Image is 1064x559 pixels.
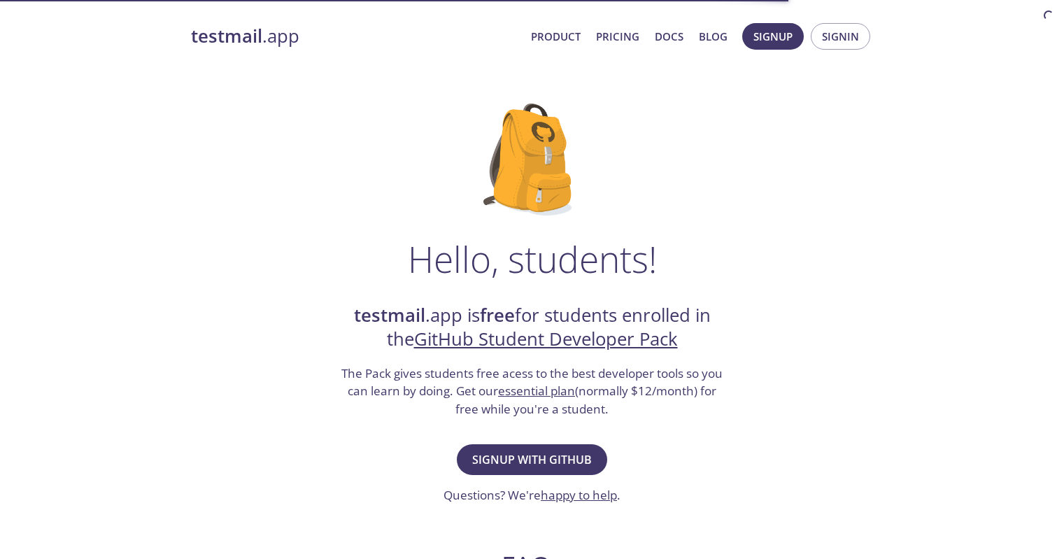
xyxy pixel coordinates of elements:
h3: Questions? We're . [444,486,620,504]
button: Signup [742,23,804,50]
strong: testmail [191,24,262,48]
strong: testmail [354,303,425,327]
span: Signup [753,27,793,45]
img: github-student-backpack.png [483,104,581,215]
a: essential plan [498,383,575,399]
button: Signup with GitHub [457,444,607,475]
a: happy to help [541,487,617,503]
h3: The Pack gives students free acess to the best developer tools so you can learn by doing. Get our... [340,365,725,418]
a: Pricing [596,27,639,45]
a: testmail.app [191,24,520,48]
span: Signup with GitHub [472,450,592,469]
span: Signin [822,27,859,45]
a: GitHub Student Developer Pack [414,327,678,351]
a: Blog [699,27,728,45]
a: Product [531,27,581,45]
a: Docs [655,27,683,45]
h1: Hello, students! [408,238,657,280]
button: Signin [811,23,870,50]
strong: free [480,303,515,327]
h2: .app is for students enrolled in the [340,304,725,352]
